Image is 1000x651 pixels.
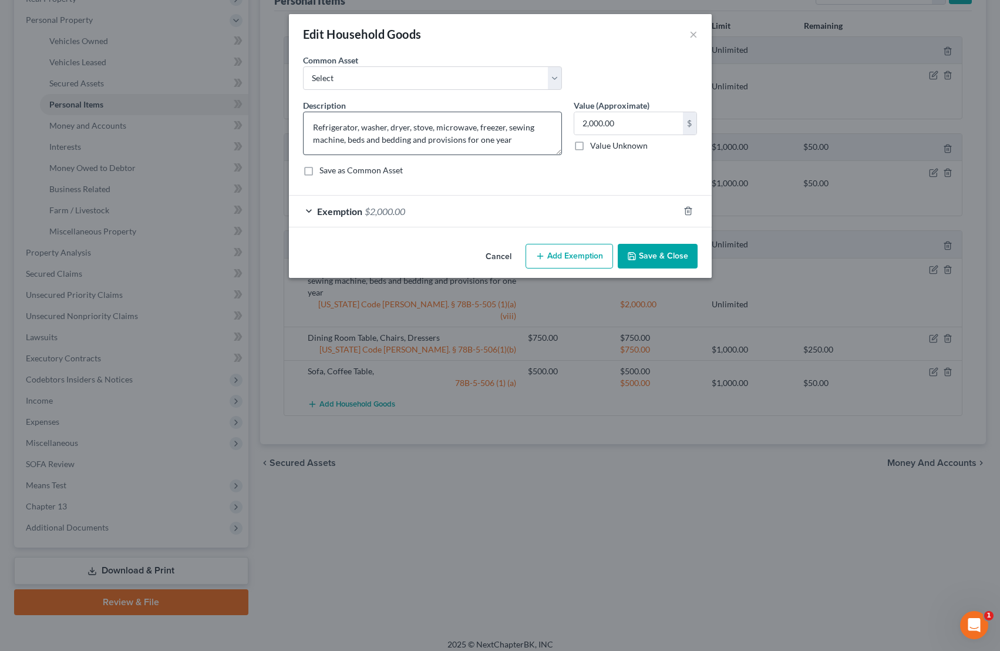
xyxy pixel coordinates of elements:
button: × [689,27,698,41]
input: 0.00 [574,112,683,135]
div: Edit Household Goods [303,26,422,42]
label: Common Asset [303,54,358,66]
span: $2,000.00 [365,206,405,217]
span: 1 [984,611,994,620]
label: Save as Common Asset [319,165,403,176]
button: Save & Close [618,244,698,269]
div: $ [683,112,697,135]
label: Value (Approximate) [574,99,649,112]
span: Description [303,100,346,110]
button: Cancel [476,245,521,269]
label: Value Unknown [590,140,648,152]
iframe: Intercom live chat [960,611,988,639]
span: Exemption [317,206,362,217]
button: Add Exemption [526,244,613,269]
